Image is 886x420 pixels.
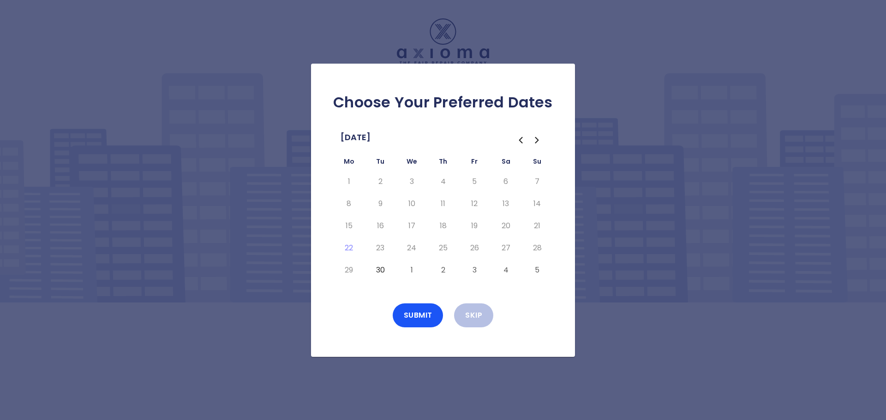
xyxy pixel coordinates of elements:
button: Saturday, September 20th, 2025 [497,219,514,233]
button: Saturday, September 27th, 2025 [497,241,514,255]
button: Go to the Next Month [529,132,545,148]
img: Logo [397,18,489,64]
button: Sunday, September 21st, 2025 [529,219,545,233]
button: Monday, September 8th, 2025 [341,196,357,211]
button: Tuesday, September 2nd, 2025 [372,174,389,189]
th: Saturday [490,156,521,171]
button: Wednesday, September 17th, 2025 [403,219,420,233]
th: Friday [459,156,490,171]
span: [DATE] [341,130,371,145]
button: Thursday, October 2nd, 2025 [435,263,451,278]
button: Tuesday, September 23rd, 2025 [372,241,389,255]
button: Monday, September 15th, 2025 [341,219,357,233]
button: Thursday, September 25th, 2025 [435,241,451,255]
th: Sunday [521,156,553,171]
button: Thursday, September 18th, 2025 [435,219,451,233]
button: Sunday, October 5th, 2025 [529,263,545,278]
button: Thursday, September 4th, 2025 [435,174,451,189]
th: Tuesday [365,156,396,171]
button: Tuesday, September 30th, 2025 [372,263,389,278]
button: Wednesday, September 10th, 2025 [403,196,420,211]
button: Submit [393,303,443,327]
button: Friday, October 3rd, 2025 [466,263,483,278]
button: Friday, September 19th, 2025 [466,219,483,233]
button: Wednesday, October 1st, 2025 [403,263,420,278]
button: Sunday, September 7th, 2025 [529,174,545,189]
button: Monday, September 29th, 2025 [341,263,357,278]
button: Sunday, September 14th, 2025 [529,196,545,211]
button: Monday, September 1st, 2025 [341,174,357,189]
button: Wednesday, September 3rd, 2025 [403,174,420,189]
table: September 2025 [333,156,553,281]
button: Sunday, September 28th, 2025 [529,241,545,255]
button: Friday, September 5th, 2025 [466,174,483,189]
button: Wednesday, September 24th, 2025 [403,241,420,255]
th: Wednesday [396,156,427,171]
th: Thursday [427,156,459,171]
button: Thursday, September 11th, 2025 [435,196,451,211]
button: Friday, September 26th, 2025 [466,241,483,255]
button: Go to the Previous Month [512,132,529,148]
button: Saturday, September 13th, 2025 [497,196,514,211]
button: Skip [454,303,493,327]
button: Saturday, October 4th, 2025 [497,263,514,278]
button: Tuesday, September 9th, 2025 [372,196,389,211]
h2: Choose Your Preferred Dates [326,93,560,112]
button: Tuesday, September 16th, 2025 [372,219,389,233]
th: Monday [333,156,365,171]
button: Saturday, September 6th, 2025 [497,174,514,189]
button: Friday, September 12th, 2025 [466,196,483,211]
button: Today, Monday, September 22nd, 2025 [341,241,357,255]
